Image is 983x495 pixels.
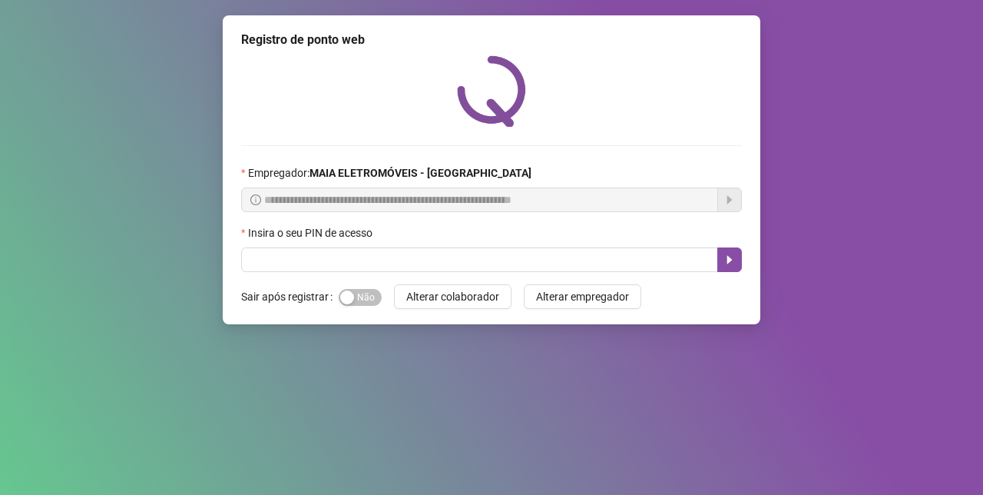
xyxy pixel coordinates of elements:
img: QRPoint [457,55,526,127]
span: Empregador : [248,164,531,181]
button: Alterar colaborador [394,284,511,309]
label: Sair após registrar [241,284,339,309]
span: Alterar empregador [536,288,629,305]
button: Alterar empregador [524,284,641,309]
span: caret-right [723,254,736,266]
label: Insira o seu PIN de acesso [241,224,382,241]
span: Alterar colaborador [406,288,499,305]
div: Registro de ponto web [241,31,742,49]
strong: MAIA ELETROMÓVEIS - [GEOGRAPHIC_DATA] [309,167,531,179]
span: info-circle [250,194,261,205]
